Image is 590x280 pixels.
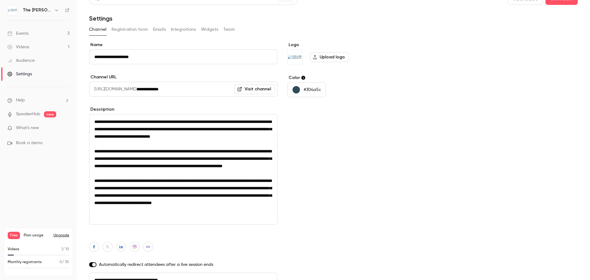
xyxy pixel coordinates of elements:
p: Videos [8,246,19,252]
iframe: Noticeable Trigger [62,125,69,131]
p: / 30 [60,259,69,265]
button: Channel [89,25,107,34]
li: help-dropdown-opener [7,97,69,104]
label: Color [287,75,382,81]
button: Team [223,25,235,34]
label: Logo [287,42,382,48]
span: new [44,111,56,117]
a: SpeakerHub [16,111,40,117]
label: Name [89,42,277,48]
p: / 10 [61,246,69,252]
button: #304a5c [287,82,326,97]
div: Events [7,30,29,37]
div: Audience [7,57,35,64]
span: What's new [16,125,39,131]
label: Upload logo [310,52,349,62]
span: Book a demo [16,140,42,146]
span: Help [16,97,25,104]
img: The Feller Group, P.C. [288,50,302,65]
button: Emails [153,25,166,34]
a: Visit channel [234,84,275,94]
div: Settings [7,71,32,77]
section: Logo [287,42,382,65]
span: 0 [60,260,62,264]
p: #304a5c [304,87,321,93]
span: Free [8,232,20,239]
p: Monthly registrants [8,259,42,265]
span: 1 [61,247,63,251]
button: Widgets [201,25,218,34]
h6: The [PERSON_NAME] Group, P.C. [23,7,52,13]
h1: Settings [89,15,112,22]
label: Automatically redirect attendees after a live session ends [89,262,277,268]
label: Description [89,106,277,112]
span: Plan usage [24,233,50,238]
div: Videos [7,44,29,50]
button: Integrations [171,25,196,34]
span: [URL][DOMAIN_NAME] [89,82,136,97]
img: The Feller Group, P.C. [8,5,18,15]
label: Channel URL [89,74,277,80]
button: Registration form [112,25,148,34]
button: Upgrade [53,233,69,238]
